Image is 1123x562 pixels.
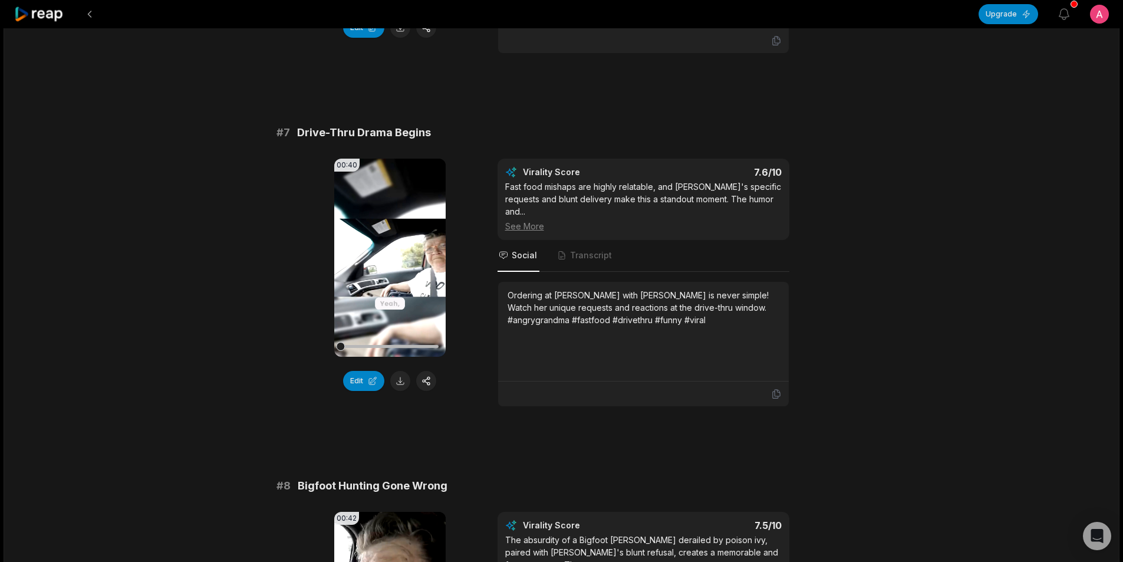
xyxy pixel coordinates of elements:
video: Your browser does not support mp4 format. [334,159,446,357]
span: Bigfoot Hunting Gone Wrong [298,478,447,494]
span: Social [512,249,537,261]
span: Drive-Thru Drama Begins [297,124,431,141]
span: # 7 [276,124,290,141]
div: Fast food mishaps are highly relatable, and [PERSON_NAME]'s specific requests and blunt delivery ... [505,180,782,232]
div: Open Intercom Messenger [1083,522,1111,550]
div: 7.5 /10 [655,520,782,531]
button: Upgrade [979,4,1038,24]
div: 7.6 /10 [655,166,782,178]
nav: Tabs [498,240,789,272]
div: Virality Score [523,520,650,531]
span: # 8 [276,478,291,494]
div: See More [505,220,782,232]
button: Edit [343,371,384,391]
div: Ordering at [PERSON_NAME] with [PERSON_NAME] is never simple! Watch her unique requests and react... [508,289,779,326]
span: Transcript [570,249,612,261]
div: Virality Score [523,166,650,178]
